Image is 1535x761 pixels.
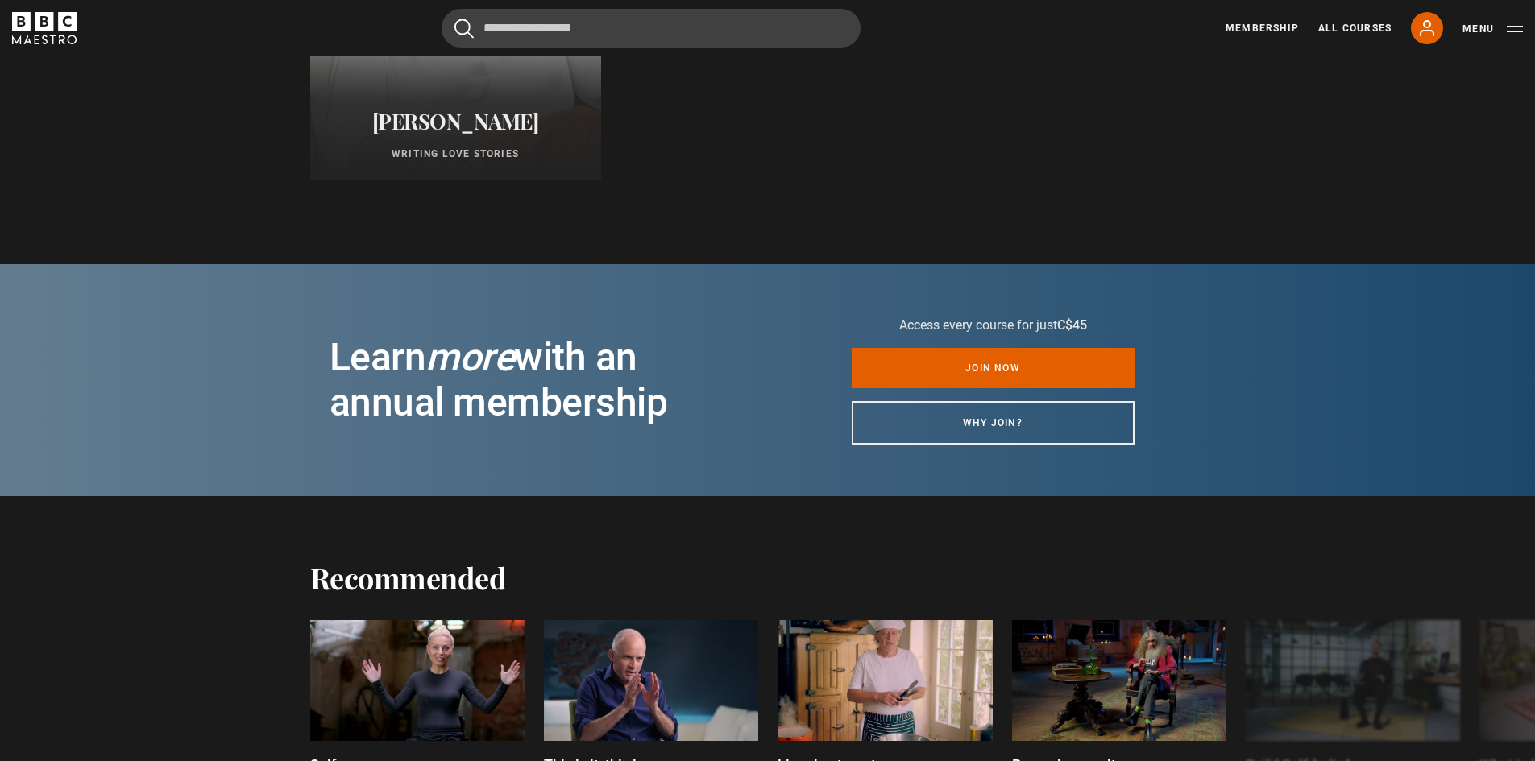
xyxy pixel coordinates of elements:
a: Join now [852,348,1135,388]
h2: Learn with an annual membership [330,335,756,425]
h2: [PERSON_NAME] [330,109,582,134]
h2: Recommended [310,560,507,594]
span: C$45 [1057,317,1087,333]
p: Access every course for just [852,316,1135,335]
a: All Courses [1318,21,1392,35]
button: Toggle navigation [1462,21,1523,37]
p: Writing Love Stories [330,147,582,161]
input: Search [442,9,861,48]
svg: BBC Maestro [12,12,77,44]
a: Membership [1226,21,1299,35]
i: more [425,334,514,380]
button: Submit the search query [454,19,474,39]
a: Why join? [852,401,1135,445]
